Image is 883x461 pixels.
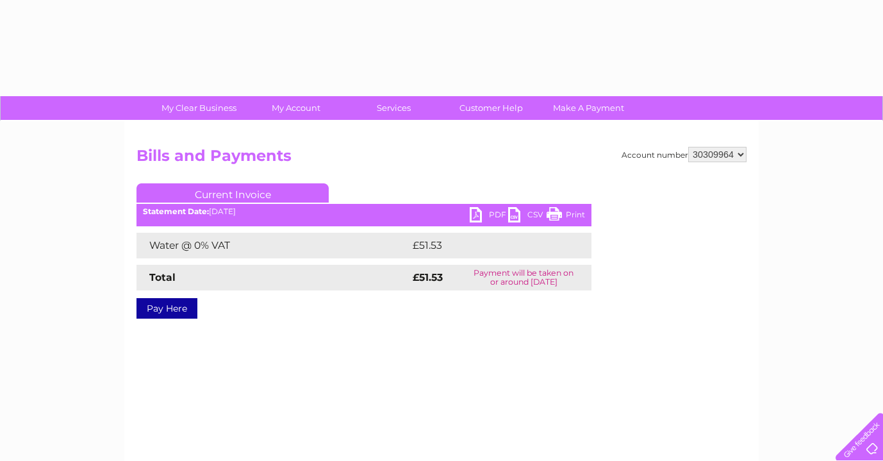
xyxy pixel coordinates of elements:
h2: Bills and Payments [136,147,747,171]
b: Statement Date: [143,206,209,216]
td: Payment will be taken on or around [DATE] [456,265,591,290]
a: CSV [508,207,547,226]
strong: Total [149,271,176,283]
td: Water @ 0% VAT [136,233,409,258]
div: Account number [622,147,747,162]
a: My Account [243,96,349,120]
a: Current Invoice [136,183,329,203]
div: [DATE] [136,207,591,216]
strong: £51.53 [413,271,443,283]
a: Pay Here [136,298,197,319]
a: Customer Help [438,96,544,120]
a: Print [547,207,585,226]
a: Make A Payment [536,96,641,120]
a: Services [341,96,447,120]
a: My Clear Business [146,96,252,120]
td: £51.53 [409,233,564,258]
a: PDF [470,207,508,226]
